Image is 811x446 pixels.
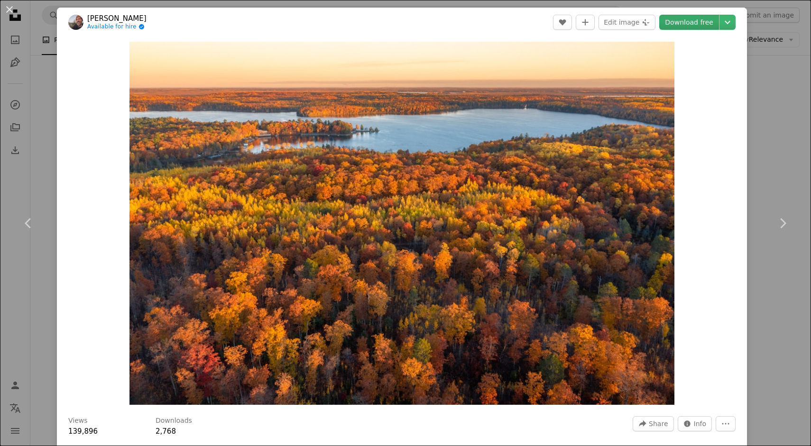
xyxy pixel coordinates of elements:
button: Choose download size [719,15,736,30]
a: Next [754,178,811,269]
a: Available for hire [87,23,147,31]
span: 2,768 [156,427,176,436]
button: More Actions [716,416,736,431]
button: Zoom in on this image [129,42,675,405]
a: Download free [659,15,719,30]
button: Share this image [633,416,673,431]
span: Share [649,417,668,431]
button: Edit image [599,15,655,30]
img: Go to Dave Hoefler's profile [68,15,83,30]
a: [PERSON_NAME] [87,14,147,23]
span: Info [694,417,707,431]
h3: Downloads [156,416,192,426]
button: Like [553,15,572,30]
img: green and yellow trees near body of water during daytime [129,42,675,405]
h3: Views [68,416,88,426]
button: Add to Collection [576,15,595,30]
span: 139,896 [68,427,98,436]
button: Stats about this image [678,416,712,431]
